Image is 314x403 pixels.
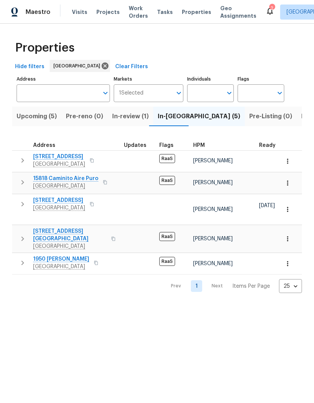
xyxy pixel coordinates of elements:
[193,143,205,148] span: HPM
[159,232,175,241] span: RaaS
[224,88,235,98] button: Open
[12,60,47,74] button: Hide filters
[158,111,240,122] span: In-[GEOGRAPHIC_DATA] (5)
[193,158,233,163] span: [PERSON_NAME]
[17,77,110,81] label: Address
[15,44,75,52] span: Properties
[187,77,234,81] label: Individuals
[129,5,148,20] span: Work Orders
[159,143,174,148] span: Flags
[159,154,175,163] span: RaaS
[114,77,184,81] label: Markets
[164,279,302,293] nav: Pagination Navigation
[159,257,175,266] span: RaaS
[193,180,233,185] span: [PERSON_NAME]
[232,282,270,290] p: Items Per Page
[26,8,50,16] span: Maestro
[100,88,111,98] button: Open
[259,143,276,148] span: Ready
[17,111,57,122] span: Upcoming (5)
[112,60,151,74] button: Clear Filters
[157,9,173,15] span: Tasks
[50,60,110,72] div: [GEOGRAPHIC_DATA]
[193,261,233,266] span: [PERSON_NAME]
[259,143,282,148] div: Earliest renovation start date (first business day after COE or Checkout)
[112,111,149,122] span: In-review (1)
[119,90,143,96] span: 1 Selected
[193,207,233,212] span: [PERSON_NAME]
[96,8,120,16] span: Projects
[53,62,103,70] span: [GEOGRAPHIC_DATA]
[33,143,55,148] span: Address
[174,88,184,98] button: Open
[269,5,274,12] div: 2
[259,203,275,208] span: [DATE]
[274,88,285,98] button: Open
[279,276,302,296] div: 25
[124,143,146,148] span: Updates
[159,176,175,185] span: RaaS
[66,111,103,122] span: Pre-reno (0)
[238,77,284,81] label: Flags
[72,8,87,16] span: Visits
[249,111,292,122] span: Pre-Listing (0)
[115,62,148,72] span: Clear Filters
[193,236,233,241] span: [PERSON_NAME]
[220,5,256,20] span: Geo Assignments
[191,280,202,292] a: Goto page 1
[15,62,44,72] span: Hide filters
[182,8,211,16] span: Properties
